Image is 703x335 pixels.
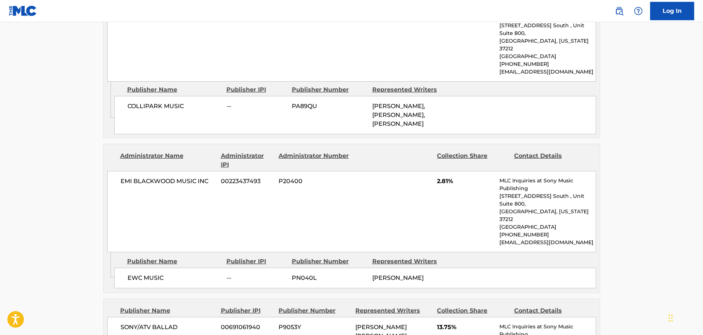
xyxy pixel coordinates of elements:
img: help [634,7,643,15]
span: -- [227,102,286,111]
p: [EMAIL_ADDRESS][DOMAIN_NAME] [499,239,595,246]
span: PA89QU [292,102,367,111]
p: [PHONE_NUMBER] [499,231,595,239]
a: Log In [650,2,694,20]
span: 00223437493 [221,177,273,186]
div: Administrator IPI [221,152,273,169]
p: [EMAIL_ADDRESS][DOMAIN_NAME] [499,68,595,76]
div: Administrator Name [120,152,215,169]
div: Publisher IPI [221,306,273,315]
p: [STREET_ADDRESS] South , Unit Suite 800, [499,22,595,37]
p: [GEOGRAPHIC_DATA] [499,53,595,60]
div: Collection Share [437,306,508,315]
span: COLLIPARK MUSIC [128,102,221,111]
div: Collection Share [437,152,508,169]
div: Contact Details [514,306,585,315]
div: Represented Writers [355,306,431,315]
p: [STREET_ADDRESS] South , Unit Suite 800, [499,192,595,208]
p: [PHONE_NUMBER] [499,60,595,68]
div: Help [631,4,646,18]
a: Public Search [612,4,627,18]
span: 2.81% [437,177,494,186]
span: [PERSON_NAME], [PERSON_NAME], [PERSON_NAME] [372,103,425,127]
p: [GEOGRAPHIC_DATA], [US_STATE] 37212 [499,208,595,223]
p: MLC Inquiries at Sony Music Publishing [499,177,595,192]
div: Represented Writers [372,257,447,266]
span: EWC MUSIC [128,274,221,282]
div: Publisher Number [292,85,367,94]
span: EMI BLACKWOOD MUSIC INC [121,177,216,186]
span: P9053Y [279,323,350,332]
div: Administrator Number [279,152,350,169]
div: Contact Details [514,152,585,169]
iframe: Chat Widget [666,300,703,335]
span: -- [227,274,286,282]
div: Represented Writers [372,85,447,94]
div: Publisher IPI [226,85,286,94]
span: PN040L [292,274,367,282]
div: Publisher Name [120,306,215,315]
span: 00691061940 [221,323,273,332]
div: Publisher Number [292,257,367,266]
div: Publisher Name [127,257,221,266]
p: [GEOGRAPHIC_DATA] [499,223,595,231]
span: SONY/ATV BALLAD [121,323,216,332]
span: P20400 [279,177,350,186]
span: 13.75% [437,323,494,332]
img: MLC Logo [9,6,37,16]
img: search [615,7,624,15]
div: Publisher Name [127,85,221,94]
div: Publisher IPI [226,257,286,266]
span: [PERSON_NAME] [372,274,424,281]
p: [GEOGRAPHIC_DATA], [US_STATE] 37212 [499,37,595,53]
div: Publisher Number [279,306,350,315]
div: Drag [668,307,673,329]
